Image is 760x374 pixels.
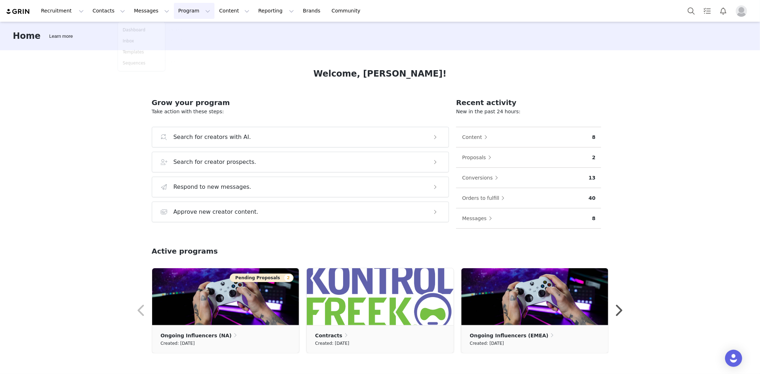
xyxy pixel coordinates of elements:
img: grin logo [6,8,31,15]
h2: Grow your program [152,97,449,108]
p: Ongoing Influencers (NA) [161,332,232,339]
a: Community [327,3,368,19]
div: Tooltip anchor [48,33,74,40]
p: Sequences [123,60,145,66]
button: Profile [731,5,754,17]
h3: Approve new creator content. [174,208,259,216]
small: Created: [DATE] [470,339,504,347]
div: Open Intercom Messenger [725,350,742,367]
button: Search [683,3,699,19]
img: 8564ae57-f551-4fe3-a95f-a358e5b846d8.jpg [152,268,299,325]
p: Contracts [315,332,342,339]
p: 8 [592,215,596,222]
button: Program [174,3,214,19]
button: Search for creators with AI. [152,127,449,147]
a: Brands [299,3,327,19]
button: Content [215,3,254,19]
p: 40 [589,194,595,202]
p: Dashboard [123,27,145,33]
button: Recruitment [37,3,88,19]
h2: Active programs [152,246,218,256]
p: 8 [592,134,596,141]
h3: Home [13,30,41,42]
h2: Recent activity [456,97,601,108]
p: New in the past 24 hours: [456,108,601,115]
h3: Search for creator prospects. [174,158,257,166]
button: Content [462,131,491,143]
button: Notifications [715,3,731,19]
button: Pending Proposals2 [230,274,293,282]
p: Templates [123,49,144,55]
img: placeholder-profile.jpg [736,5,747,17]
a: Tasks [699,3,715,19]
h1: Welcome, [PERSON_NAME]! [314,67,447,80]
p: Affiliates [161,58,178,64]
button: Search for creator prospects. [152,152,449,172]
p: Partnerships [161,37,186,43]
button: Approve new creator content. [152,202,449,222]
p: 2 [592,154,596,161]
p: Inbox [123,38,134,44]
button: Contacts [88,3,129,19]
p: Payments [161,48,180,54]
h3: Respond to new messages. [174,183,252,191]
button: Orders to fulfill [462,192,508,204]
button: Respond to new messages. [152,177,449,197]
small: Created: [DATE] [315,339,350,347]
img: ac529ac0-ad4d-49a6-8a10-fd011ca6c05e.png [307,268,454,325]
button: Messages [130,3,174,19]
img: 8564ae57-f551-4fe3-a95f-a358e5b846d8.jpg [461,268,608,325]
small: Created: [DATE] [161,339,195,347]
p: Take action with these steps: [152,108,449,115]
p: Ongoing Influencers (EMEA) [470,332,549,339]
button: Conversions [462,172,502,183]
button: Proposals [462,152,495,163]
p: 13 [589,174,595,182]
button: Messages [462,213,496,224]
p: Activations [161,27,183,33]
h3: Search for creators with AI. [174,133,251,141]
button: Reporting [254,3,298,19]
